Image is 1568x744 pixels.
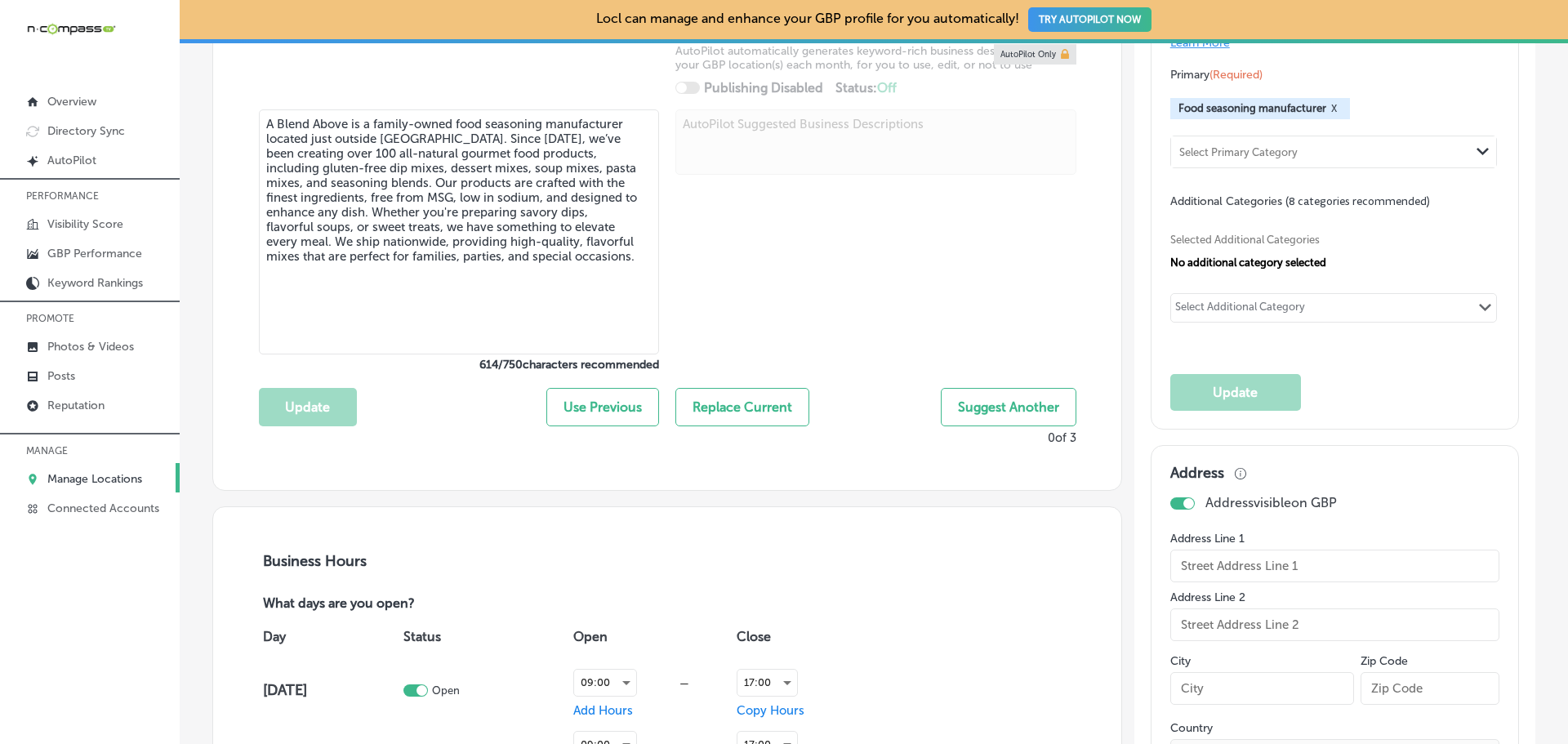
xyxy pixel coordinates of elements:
span: (8 categories recommended) [1285,194,1430,209]
label: Current Description [259,17,381,109]
input: Street Address Line 1 [1170,550,1500,582]
th: Status [399,613,569,659]
h3: Business Hours [259,552,1076,570]
span: Copy Hours [737,703,804,718]
span: Selected Additional Categories [1170,234,1488,246]
p: GBP Performance [47,247,142,261]
button: Suggest Another [941,388,1076,426]
h3: Address [1170,464,1224,482]
div: 17:00 [737,670,797,696]
div: Select Primary Category [1179,145,1298,158]
span: Primary [1170,68,1263,82]
label: Zip Code [1361,654,1408,668]
p: 0 of 3 [1048,430,1076,445]
button: Update [1170,374,1301,411]
button: TRY AUTOPILOT NOW [1028,7,1151,32]
div: Select Additional Category [1175,301,1305,319]
textarea: A Blend Above is a family-owned food seasoning manufacturer located just outside [GEOGRAPHIC_DATA... [259,109,660,354]
p: AutoPilot [47,154,96,167]
p: Manage Locations [47,472,142,486]
span: Additional Categories [1170,194,1430,208]
button: Replace Current [675,388,809,426]
img: 660ab0bf-5cc7-4cb8-ba1c-48b5ae0f18e60NCTV_CLogo_TV_Black_-500x88.png [26,21,116,37]
p: Open [432,684,460,697]
p: Address visible on GBP [1205,495,1337,510]
label: Country [1170,721,1500,735]
div: 09:00 [574,670,636,696]
th: Close [733,613,872,659]
label: City [1170,654,1191,668]
label: Address Line 1 [1170,532,1500,546]
span: No additional category selected [1170,256,1326,269]
div: — [637,677,733,689]
p: Visibility Score [47,217,123,231]
p: Connected Accounts [47,501,159,515]
label: 614 / 750 characters recommended [259,358,660,372]
button: X [1326,102,1342,115]
th: Open [569,613,733,659]
span: (Required) [1209,68,1263,82]
p: Photos & Videos [47,340,134,354]
input: Zip Code [1361,672,1499,705]
p: Keyword Rankings [47,276,143,290]
input: City [1170,672,1355,705]
h4: [DATE] [263,681,400,699]
p: Overview [47,95,96,109]
span: Add Hours [573,703,633,718]
button: Use Previous [546,388,659,426]
span: Food seasoning manufacturer [1178,102,1326,114]
p: Directory Sync [47,124,125,138]
p: Posts [47,369,75,383]
th: Day [259,613,400,659]
p: What days are you open? [259,596,532,613]
input: Street Address Line 2 [1170,608,1500,641]
label: Address Line 2 [1170,590,1500,604]
button: Update [259,388,357,426]
p: Reputation [47,399,105,412]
